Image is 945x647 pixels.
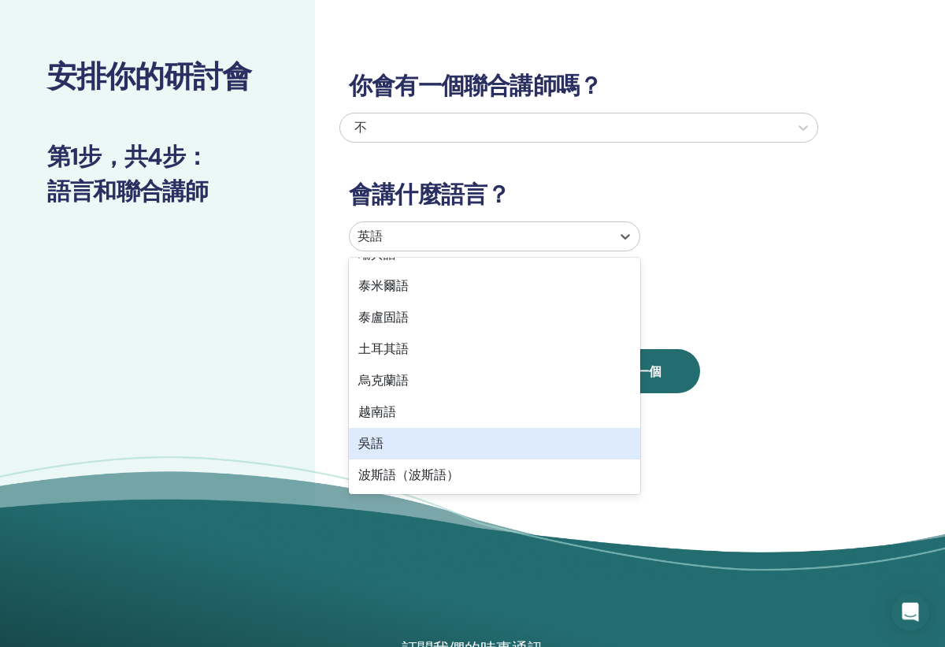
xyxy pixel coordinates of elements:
h3: 語言和聯合講師 [47,177,268,206]
div: 泰米爾語 [349,270,640,302]
h3: 你會有一個聯合講師嗎？ [339,72,818,100]
div: 越南語 [349,396,640,428]
h2: 安排你的研討會 [47,59,268,95]
h3: 第1步，共4步： [47,143,268,171]
div: 土耳其語 [349,333,640,365]
div: 烏克蘭語 [349,365,640,396]
button: 下一個 [585,349,700,393]
h3: 會講什麼語言？ [339,180,818,209]
div: 波斯語（波斯語） [349,459,640,491]
div: 吳語 [349,428,640,459]
span: 不 [354,119,367,136]
div: 泰盧固語 [349,302,640,333]
div: 開啟對講信使 [891,593,929,631]
span: 下一個 [624,363,661,380]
